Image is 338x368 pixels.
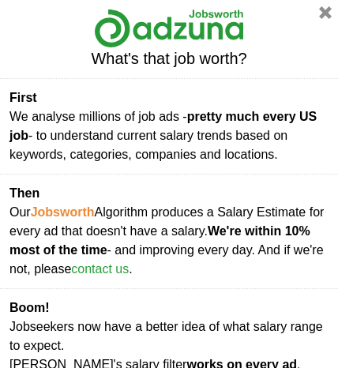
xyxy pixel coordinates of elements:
[9,186,39,200] strong: Then
[31,205,95,219] strong: Jobsworth
[9,184,329,279] div: Our Algorithm produces a Salary Estimate for every ad that doesn't have a salary. - and improving...
[9,49,329,69] h2: What's that job worth?
[71,262,129,276] a: contact us
[9,301,50,314] strong: Boom!
[9,91,37,104] strong: First
[9,88,329,164] div: We analyse millions of job ads - - to understand current salary trends based on keywords, categor...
